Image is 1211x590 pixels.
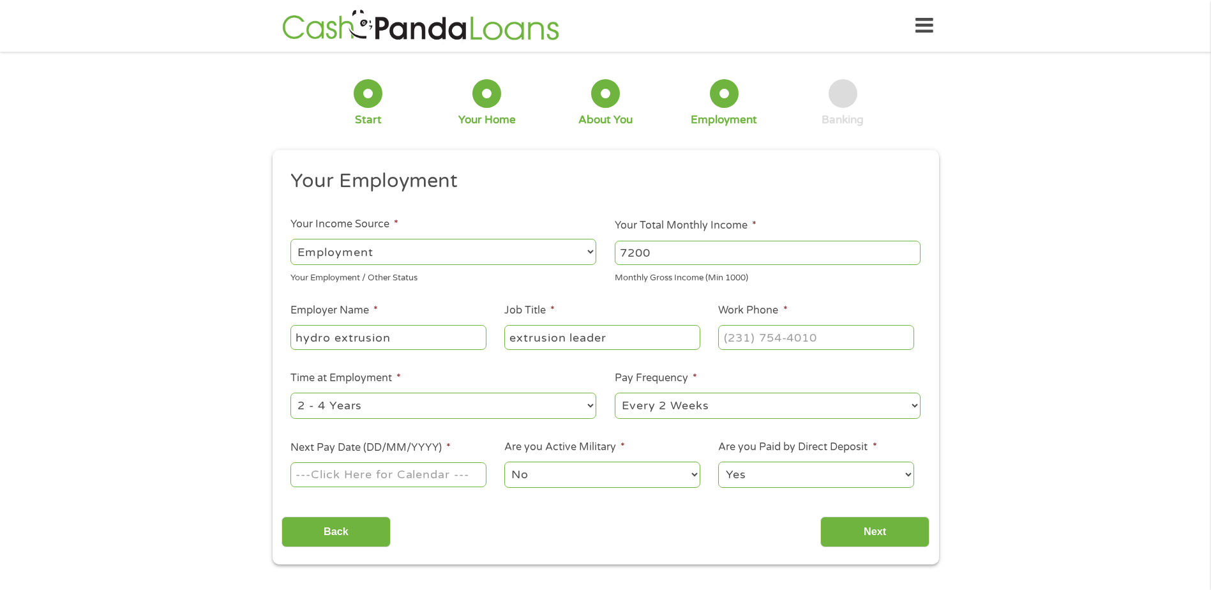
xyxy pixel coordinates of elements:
input: Cashier [504,325,700,349]
label: Work Phone [718,304,787,317]
input: 1800 [615,241,921,265]
label: Time at Employment [290,372,401,385]
div: Start [355,113,382,127]
div: About You [578,113,633,127]
div: Monthly Gross Income (Min 1000) [615,268,921,285]
label: Are you Paid by Direct Deposit [718,441,876,454]
input: Next [820,517,929,548]
label: Your Income Source [290,218,398,231]
label: Job Title [504,304,555,317]
input: (231) 754-4010 [718,325,914,349]
img: GetLoanNow Logo [278,8,563,44]
input: ---Click Here for Calendar --- [290,462,486,487]
label: Your Total Monthly Income [615,219,756,232]
div: Banking [822,113,864,127]
label: Pay Frequency [615,372,697,385]
div: Your Employment / Other Status [290,268,596,285]
input: Back [282,517,391,548]
label: Are you Active Military [504,441,625,454]
input: Walmart [290,325,486,349]
div: Employment [691,113,757,127]
label: Employer Name [290,304,378,317]
div: Your Home [458,113,516,127]
label: Next Pay Date (DD/MM/YYYY) [290,441,451,455]
h2: Your Employment [290,169,911,194]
